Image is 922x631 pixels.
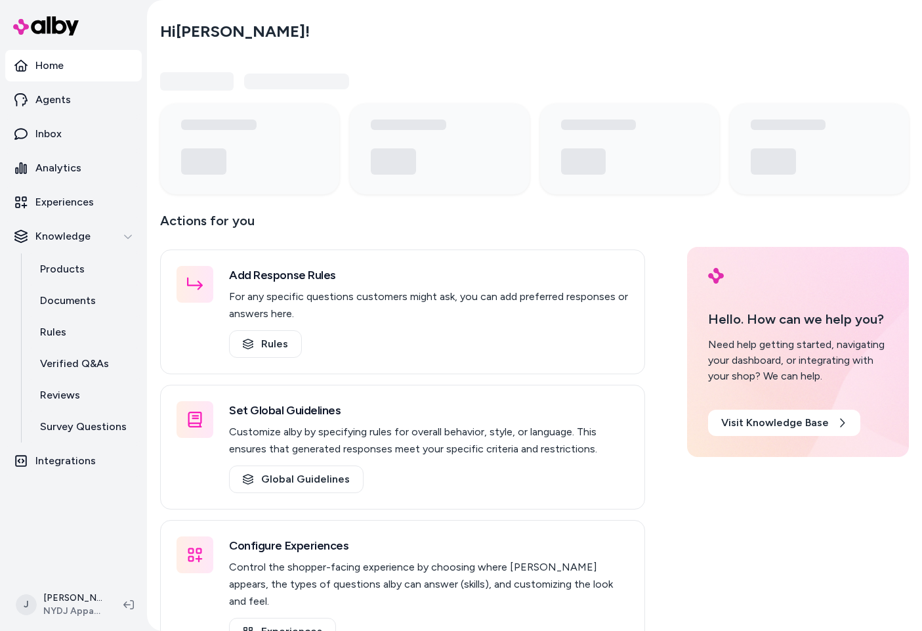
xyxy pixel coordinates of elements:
[229,330,302,358] a: Rules
[229,466,364,493] a: Global Guidelines
[35,58,64,74] p: Home
[160,22,310,41] h2: Hi [PERSON_NAME] !
[40,261,85,277] p: Products
[708,268,724,284] img: alby Logo
[229,536,629,555] h3: Configure Experiences
[5,445,142,477] a: Integrations
[27,380,142,411] a: Reviews
[229,401,629,420] h3: Set Global Guidelines
[35,126,62,142] p: Inbox
[5,118,142,150] a: Inbox
[43,605,102,618] span: NYDJ Apparel
[27,285,142,316] a: Documents
[5,50,142,81] a: Home
[708,309,888,329] p: Hello. How can we help you?
[708,410,860,436] a: Visit Knowledge Base
[27,411,142,443] a: Survey Questions
[5,84,142,116] a: Agents
[708,337,888,384] div: Need help getting started, navigating your dashboard, or integrating with your shop? We can help.
[229,266,629,284] h3: Add Response Rules
[5,221,142,252] button: Knowledge
[35,160,81,176] p: Analytics
[35,194,94,210] p: Experiences
[40,324,66,340] p: Rules
[13,16,79,35] img: alby Logo
[27,316,142,348] a: Rules
[8,584,113,626] button: J[PERSON_NAME]NYDJ Apparel
[27,253,142,285] a: Products
[5,186,142,218] a: Experiences
[40,293,96,309] p: Documents
[40,356,109,372] p: Verified Q&As
[35,228,91,244] p: Knowledge
[5,152,142,184] a: Analytics
[43,592,102,605] p: [PERSON_NAME]
[40,387,80,403] p: Reviews
[35,453,96,469] p: Integrations
[35,92,71,108] p: Agents
[229,424,629,458] p: Customize alby by specifying rules for overall behavior, style, or language. This ensures that ge...
[229,288,629,322] p: For any specific questions customers might ask, you can add preferred responses or answers here.
[27,348,142,380] a: Verified Q&As
[16,594,37,615] span: J
[40,419,127,435] p: Survey Questions
[229,559,629,610] p: Control the shopper-facing experience by choosing where [PERSON_NAME] appears, the types of quest...
[160,210,645,242] p: Actions for you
